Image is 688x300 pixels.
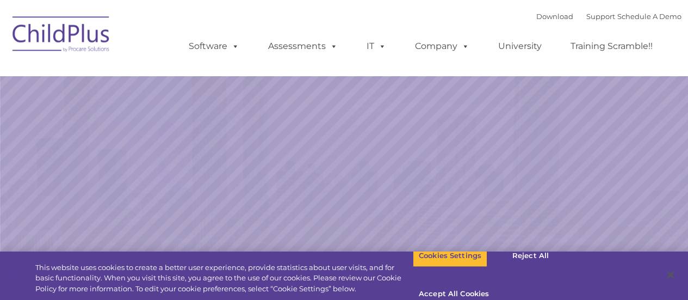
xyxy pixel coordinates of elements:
[536,12,573,21] a: Download
[356,35,397,57] a: IT
[404,35,480,57] a: Company
[413,244,487,267] button: Cookies Settings
[617,12,681,21] a: Schedule A Demo
[659,263,683,287] button: Close
[487,35,553,57] a: University
[467,205,584,236] a: Learn More
[497,244,565,267] button: Reject All
[7,9,116,63] img: ChildPlus by Procare Solutions
[257,35,349,57] a: Assessments
[35,262,413,295] div: This website uses cookies to create a better user experience, provide statistics about user visit...
[536,12,681,21] font: |
[178,35,250,57] a: Software
[560,35,664,57] a: Training Scramble!!
[586,12,615,21] a: Support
